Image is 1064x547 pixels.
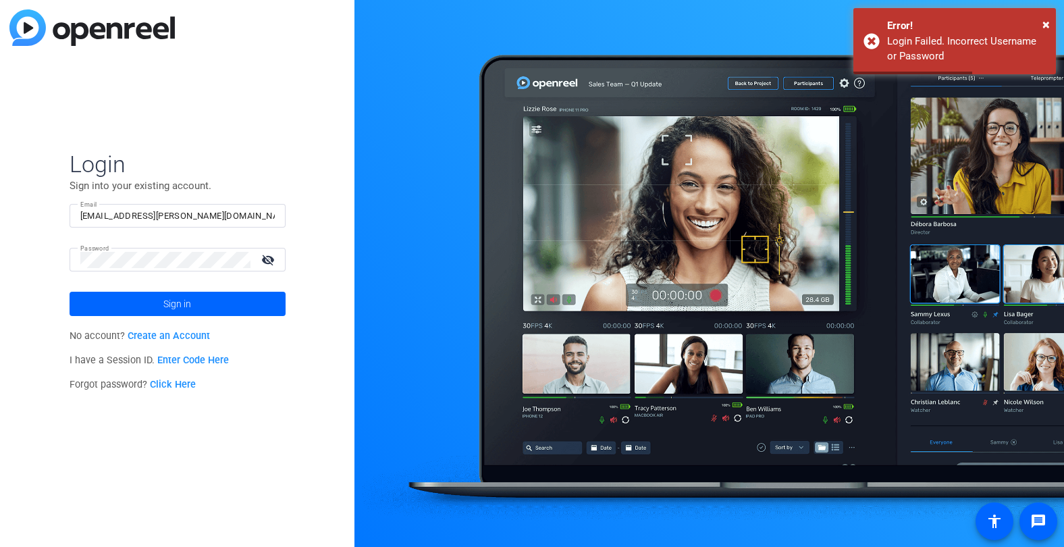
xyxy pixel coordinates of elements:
mat-label: Email [80,201,97,208]
mat-icon: visibility_off [253,250,286,269]
img: blue-gradient.svg [9,9,175,46]
a: Enter Code Here [157,355,229,366]
div: Login Failed. Incorrect Username or Password [887,34,1046,64]
p: Sign into your existing account. [70,178,286,193]
input: Enter Email Address [80,208,275,224]
mat-icon: message [1030,513,1046,529]
span: Forgot password? [70,379,196,390]
mat-label: Password [80,244,109,252]
span: Sign in [163,287,191,321]
span: No account? [70,330,211,342]
a: Click Here [150,379,196,390]
button: Close [1042,14,1050,34]
button: Sign in [70,292,286,316]
span: I have a Session ID. [70,355,230,366]
a: Create an Account [128,330,210,342]
mat-icon: accessibility [986,513,1003,529]
span: Login [70,150,286,178]
div: Error! [887,18,1046,34]
span: × [1042,16,1050,32]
